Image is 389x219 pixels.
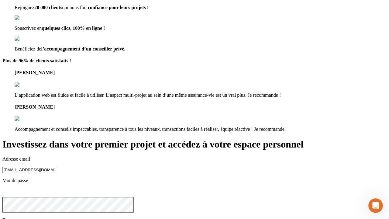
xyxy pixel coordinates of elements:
img: reviews stars [15,116,45,122]
h4: [PERSON_NAME] [15,70,387,75]
span: 20 000 clients [34,5,62,10]
img: checkmark [15,36,41,41]
h4: Plus de 96% de clients satisfaits ! [2,58,387,64]
span: Bénéficiez de [15,46,41,51]
iframe: Intercom live chat [368,198,383,213]
img: checkmark [15,15,41,21]
span: l’accompagnement d’un conseiller privé. [41,46,126,51]
span: qui nous font [62,5,88,10]
p: Accompagnement et conseils impeccables, transparence à tous les niveaux, transactions faciles à r... [15,127,387,132]
span: Rejoignez [15,5,34,10]
span: quelques clics, 100% en ligne ! [42,26,105,31]
h4: [PERSON_NAME] [15,104,387,110]
p: L’application web est fluide et facile à utiliser. L’aspect multi-projet au sein d’une même assur... [15,92,387,98]
p: Adresse email [2,156,387,162]
span: confiance pour leurs projets ! [88,5,149,10]
p: Mot de passe [2,178,387,183]
h1: Investissez dans votre premier projet et accédez à votre espace personnel [2,139,387,150]
span: Souscrivez en [15,26,42,31]
img: reviews stars [15,82,45,88]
